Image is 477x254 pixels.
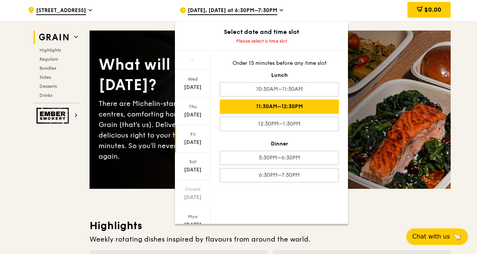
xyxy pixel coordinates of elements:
[176,111,210,119] div: [DATE]
[99,55,270,95] div: What will you eat [DATE]?
[39,66,56,71] span: Bundles
[176,139,210,146] div: [DATE]
[220,117,339,131] div: 12:30PM–1:30PM
[220,140,339,148] div: Dinner
[412,232,450,241] span: Chat with us
[176,104,210,110] div: Thu
[453,232,462,241] span: 🦙
[36,108,71,124] img: Ember Smokery web logo
[220,168,339,182] div: 6:30PM–7:30PM
[176,76,210,82] div: Wed
[176,159,210,165] div: Sat
[220,82,339,96] div: 10:30AM–11:30AM
[39,75,51,80] span: Sides
[36,31,71,44] img: Grain web logo
[220,72,339,79] div: Lunch
[36,7,86,15] span: [STREET_ADDRESS]
[175,38,348,44] div: Please select a time slot
[176,214,210,220] div: Mon
[176,186,210,192] div: Closed
[176,221,210,229] div: [DATE]
[188,7,277,15] span: [DATE], [DATE] at 6:30PM–7:30PM
[175,28,348,37] div: Select date and time slot
[220,151,339,165] div: 5:30PM–6:30PM
[39,57,58,62] span: Regulars
[424,6,441,13] span: $0.00
[90,219,451,233] h3: Highlights
[220,99,339,114] div: 11:30AM–12:30PM
[176,84,210,91] div: [DATE]
[220,60,339,67] div: Order 15 minutes before any time slot
[39,93,52,98] span: Drinks
[39,84,57,89] span: Desserts
[176,194,210,201] div: [DATE]
[406,228,468,245] button: Chat with us🦙
[39,47,61,53] span: Highlights
[99,98,270,162] div: There are Michelin-star restaurants, hawker centres, comforting home-cooked classics… and Grain (...
[90,234,451,245] div: Weekly rotating dishes inspired by flavours from around the world.
[176,131,210,137] div: Fri
[176,166,210,174] div: [DATE]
